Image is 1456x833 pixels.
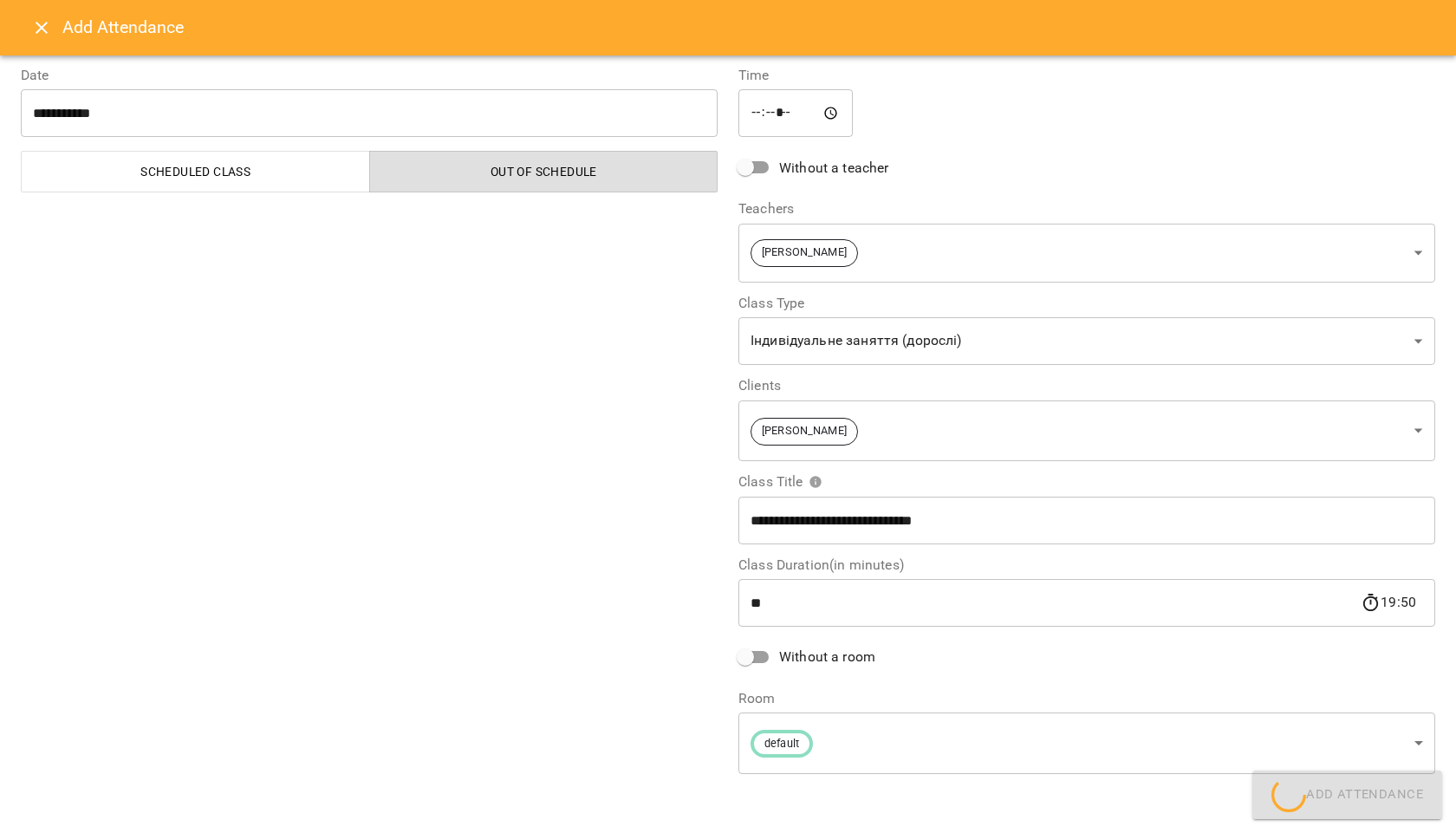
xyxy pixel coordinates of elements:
[738,379,1435,393] label: Clients
[809,475,822,489] svg: Please specify class title or select clients
[738,558,1435,572] label: Class Duration(in minutes)
[738,692,1435,706] label: Room
[369,151,718,192] button: Out of Schedule
[779,647,875,667] span: Without a room
[738,317,1435,366] div: Індивідуальне заняття (дорослі)
[380,161,708,182] span: Out of Schedule
[754,736,809,752] span: default
[738,223,1435,283] div: [PERSON_NAME]
[21,151,370,192] button: Scheduled class
[62,14,1435,41] h6: Add Attendance
[21,7,62,49] button: Close
[32,161,360,182] span: Scheduled class
[738,713,1435,774] div: default
[738,475,822,489] span: Class Title
[751,423,857,439] span: [PERSON_NAME]
[738,296,1435,310] label: Class Type
[779,158,889,179] span: Without a teacher
[21,68,718,82] label: Date
[738,68,1435,82] label: Time
[738,202,1435,216] label: Teachers
[738,400,1435,461] div: [PERSON_NAME]
[751,244,857,261] span: [PERSON_NAME]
